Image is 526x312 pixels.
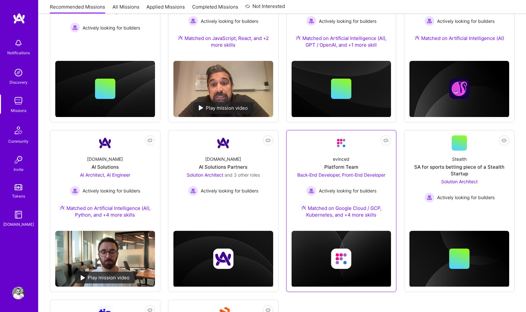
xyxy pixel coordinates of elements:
img: Company Logo [216,135,231,151]
div: Tokens [12,193,25,199]
div: Play mission video [75,272,135,283]
img: Actively looking for builders [424,16,435,26]
span: Solution Architect [187,172,223,178]
img: Actively looking for builders [306,16,316,26]
span: Actively looking for builders [83,24,140,31]
img: bell [12,37,25,49]
span: and 3 other roles [225,172,260,178]
img: cover [409,231,509,287]
span: Actively looking for builders [201,18,258,24]
span: Actively looking for builders [437,18,495,24]
img: Invite [12,153,25,166]
div: Invite [14,166,24,173]
div: Notifications [7,49,30,56]
img: Company Logo [334,135,349,151]
div: Matched on JavaScript, React, and +2 more skills [173,35,273,48]
img: guide book [12,208,25,221]
div: SA for sports betting piece of a Stealth Startup [409,164,509,177]
img: Ateam Purple Icon [60,205,65,210]
span: Actively looking for builders [437,194,495,201]
div: [DOMAIN_NAME] [205,156,241,162]
a: Applied Missions [146,3,185,14]
div: Matched on Artificial Intelligence (AI), Python, and +4 more skills [55,205,155,218]
div: Discovery [10,79,28,86]
a: Company Logo[DOMAIN_NAME]AI SolutionsAI Architect, AI Engineer Actively looking for buildersActiv... [55,135,155,226]
img: cover [55,61,155,117]
span: Solution Architect [441,179,478,184]
span: Back-End Developer, Front-End Developer [297,172,385,178]
img: tokens [15,184,22,190]
img: Actively looking for builders [188,16,198,26]
img: play [199,105,203,110]
img: teamwork [12,94,25,107]
img: Ateam Purple Icon [296,35,301,40]
img: Ateam Purple Icon [415,35,420,40]
img: cover [173,231,273,287]
span: AI Architect, AI Engineer [80,172,130,178]
img: Company logo [331,249,351,269]
span: Actively looking for builders [201,187,258,194]
img: cover [292,61,391,117]
img: logo [13,13,25,24]
span: Actively looking for builders [319,187,376,194]
div: evinced [333,156,349,162]
i: icon EyeClosed [266,138,271,143]
a: User Avatar [10,287,26,299]
i: icon EyeClosed [147,138,152,143]
img: cover [409,61,509,117]
div: Stealth [452,156,467,162]
div: Platform Team [324,164,358,170]
img: No Mission [55,231,155,287]
img: play [81,275,85,280]
img: cover [292,231,391,287]
img: Ateam Purple Icon [178,35,183,40]
div: [DOMAIN_NAME] [87,156,123,162]
img: Community [11,123,26,138]
img: Actively looking for builders [70,23,80,33]
img: User Avatar [12,287,25,299]
div: Matched on Google Cloud / GCP, Kubernetes, and +4 more skills [292,205,391,218]
img: Actively looking for builders [188,186,198,196]
div: Matched on Artificial Intelligence (AI), GPT / OpenAI, and +1 more skill [292,35,391,48]
span: Actively looking for builders [83,187,140,194]
a: Completed Missions [192,3,238,14]
img: Company Logo [98,135,113,151]
div: AI Solutions Partners [199,164,247,170]
img: Company logo [213,249,233,269]
a: StealthSA for sports betting piece of a Stealth StartupSolution Architect Actively looking for bu... [409,135,509,209]
div: AI Solutions [91,164,119,170]
img: Ateam Purple Icon [301,205,306,210]
div: [DOMAIN_NAME] [3,221,34,228]
div: Matched on Artificial Intelligence (AI) [415,35,504,42]
div: Play mission video [193,102,253,114]
a: Company Logo[DOMAIN_NAME]AI Solutions PartnersSolution Architect and 3 other rolesActively lookin... [173,135,273,209]
img: discovery [12,66,25,79]
div: Community [8,138,29,145]
img: Company logo [449,79,469,99]
a: All Missions [112,3,139,14]
a: Company LogoevincedPlatform TeamBack-End Developer, Front-End Developer Actively looking for buil... [292,135,391,226]
span: Actively looking for builders [319,18,376,24]
img: Actively looking for builders [70,186,80,196]
i: icon EyeClosed [383,138,388,143]
div: Missions [11,107,26,114]
a: Not Interested [245,3,285,14]
img: Actively looking for builders [424,192,435,203]
img: No Mission [173,61,273,117]
img: Actively looking for builders [306,186,316,196]
a: Recommended Missions [50,3,105,14]
i: icon EyeClosed [502,138,507,143]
